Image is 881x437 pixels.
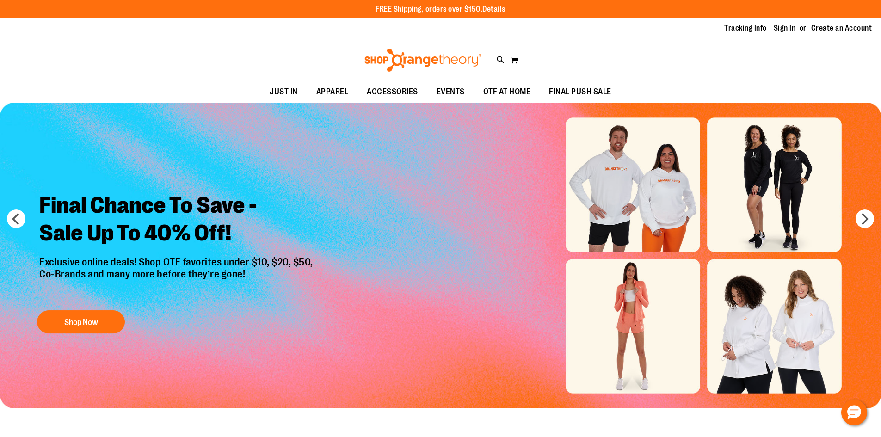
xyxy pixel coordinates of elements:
a: Create an Account [811,23,872,33]
button: Shop Now [37,310,125,333]
button: prev [7,209,25,228]
a: Details [482,5,505,13]
span: APPAREL [316,81,349,102]
p: FREE Shipping, orders over $150. [376,4,505,15]
a: OTF AT HOME [474,81,540,103]
a: Final Chance To Save -Sale Up To 40% Off! Exclusive online deals! Shop OTF favorites under $10, $... [32,185,322,339]
a: EVENTS [427,81,474,103]
span: ACCESSORIES [367,81,418,102]
a: FINAL PUSH SALE [540,81,621,103]
button: next [856,209,874,228]
span: EVENTS [437,81,465,102]
span: JUST IN [270,81,298,102]
a: ACCESSORIES [357,81,427,103]
button: Hello, have a question? Let’s chat. [841,400,867,425]
a: Tracking Info [724,23,767,33]
a: APPAREL [307,81,358,103]
h2: Final Chance To Save - Sale Up To 40% Off! [32,185,322,256]
span: OTF AT HOME [483,81,531,102]
span: FINAL PUSH SALE [549,81,611,102]
a: JUST IN [260,81,307,103]
p: Exclusive online deals! Shop OTF favorites under $10, $20, $50, Co-Brands and many more before th... [32,256,322,302]
a: Sign In [774,23,796,33]
img: Shop Orangetheory [363,49,483,72]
